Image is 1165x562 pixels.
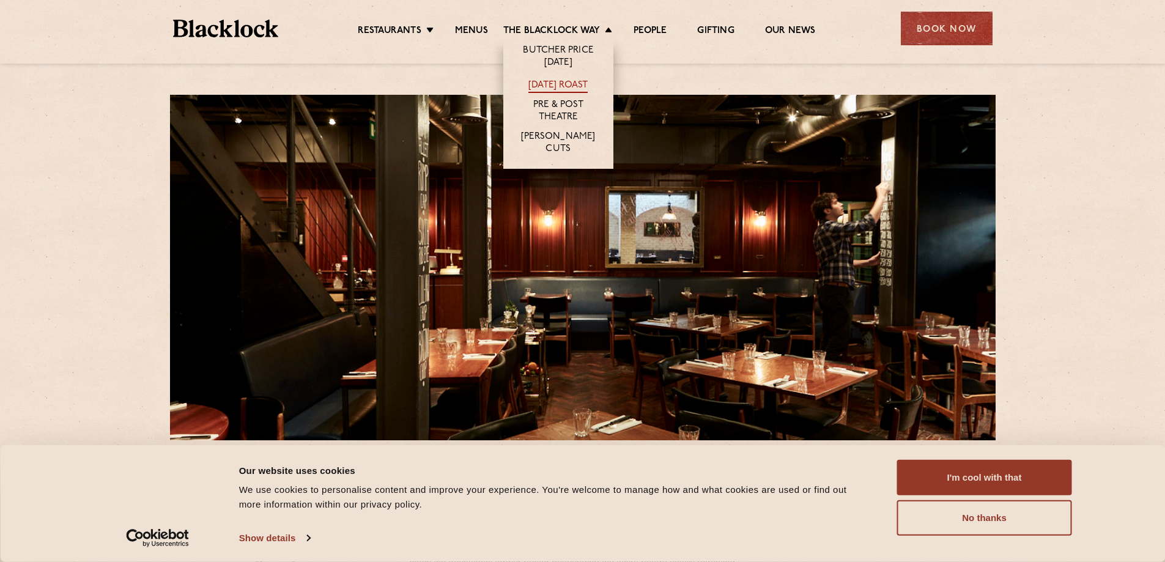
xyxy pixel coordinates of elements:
a: Menus [455,25,488,39]
div: Our website uses cookies [239,463,870,478]
button: No thanks [897,500,1072,536]
img: BL_Textured_Logo-footer-cropped.svg [173,20,279,37]
button: I'm cool with that [897,460,1072,495]
a: [PERSON_NAME] Cuts [516,131,601,157]
div: Book Now [901,12,993,45]
a: [DATE] Roast [528,79,588,93]
div: We use cookies to personalise content and improve your experience. You're welcome to manage how a... [239,483,870,512]
a: People [634,25,667,39]
a: The Blacklock Way [503,25,600,39]
a: Gifting [697,25,734,39]
a: Butcher Price [DATE] [516,45,601,70]
a: Pre & Post Theatre [516,99,601,125]
a: Usercentrics Cookiebot - opens in a new window [104,529,211,547]
a: Our News [765,25,816,39]
a: Show details [239,529,310,547]
a: Restaurants [358,25,421,39]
